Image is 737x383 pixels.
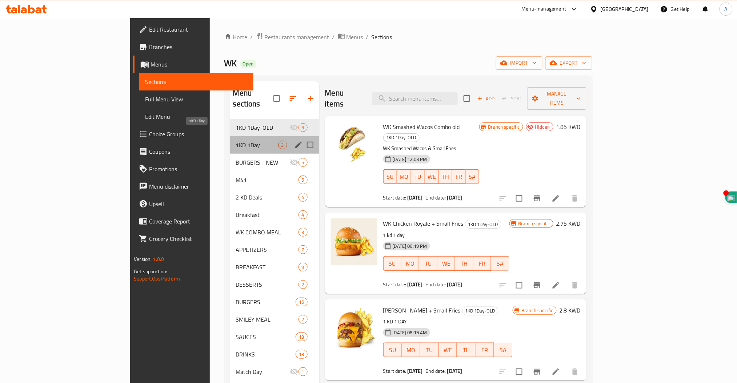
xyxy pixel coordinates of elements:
[149,43,248,51] span: Branches
[383,280,406,289] span: Start date:
[133,143,253,160] a: Coupons
[133,21,253,38] a: Edit Restaurant
[149,165,248,173] span: Promotions
[397,169,411,184] button: MO
[325,88,363,109] h2: Menu items
[299,124,307,131] span: 9
[383,133,420,142] div: 1KD 1Day-OLD
[331,305,377,352] img: WK Pounder + Small Fries
[269,91,284,106] span: Select all sections
[485,124,523,130] span: Branch specific
[133,213,253,230] a: Coverage Report
[491,256,509,271] button: SA
[422,258,434,269] span: TU
[447,280,462,289] b: [DATE]
[460,345,473,355] span: TH
[230,223,319,241] div: WK COMBO MEAL3
[439,343,457,357] button: WE
[462,307,498,315] div: 1KD 1Day-OLD
[236,176,299,184] div: M41
[236,158,290,167] span: BURGERS - NEW
[230,119,319,136] div: 1KD 1Day-OLD9
[139,73,253,90] a: Sections
[133,56,253,73] a: Menus
[236,332,296,341] span: SAUCES
[552,194,560,203] a: Edit menu item
[230,293,319,311] div: BURGERS15
[279,142,287,149] span: 3
[528,277,546,294] button: Branch-specific-item
[407,280,422,289] b: [DATE]
[473,256,491,271] button: FR
[332,33,335,41] li: /
[236,228,299,237] div: WK COMBO MEAL
[299,280,308,289] div: items
[425,366,446,376] span: End date:
[404,258,416,269] span: MO
[442,172,449,182] span: TH
[447,193,462,202] b: [DATE]
[455,172,463,182] span: FR
[284,90,302,107] span: Sort sections
[299,176,308,184] div: items
[469,172,476,182] span: SA
[230,136,319,154] div: 1KD 1Day3edit
[442,345,454,355] span: WE
[236,263,299,271] span: BREAKFAST
[419,256,437,271] button: TU
[230,276,319,293] div: DESSERTS2
[556,122,581,132] h6: 1.85 KWD
[407,366,422,376] b: [DATE]
[457,343,476,357] button: TH
[299,228,308,237] div: items
[466,169,479,184] button: SA
[153,254,164,264] span: 1.0.0
[420,343,439,357] button: TU
[293,140,304,150] button: edit
[133,38,253,56] a: Branches
[447,366,462,376] b: [DATE]
[383,218,464,229] span: WK Chicken Royale + Small Fries
[139,90,253,108] a: Full Menu View
[383,144,479,153] p: WK Smashed Wacos & Small Fries
[302,90,319,107] button: Add section
[552,367,560,376] a: Edit menu item
[236,298,296,306] span: BURGERS
[236,367,290,376] span: Match Day
[236,123,290,132] span: 1KD 1Day-OLD
[145,77,248,86] span: Sections
[452,169,466,184] button: FR
[494,343,513,357] button: SA
[532,124,553,130] span: Hidden
[552,281,560,290] a: Edit menu item
[299,246,307,253] span: 7
[133,178,253,195] a: Menu disclaimer
[230,241,319,258] div: APPETIZERS7
[224,32,592,42] nav: breadcrumb
[533,89,581,108] span: Manage items
[512,191,527,206] span: Select to update
[383,121,460,132] span: WK Smashed Wacos Combo old
[425,169,439,184] button: WE
[149,182,248,191] span: Menu disclaimer
[338,32,363,42] a: Menus
[296,299,307,306] span: 15
[133,195,253,213] a: Upsell
[459,91,474,106] span: Select section
[390,329,430,336] span: [DATE] 08:19 AM
[230,258,319,276] div: BREAKFAST9
[230,206,319,223] div: Breakfast4
[230,328,319,346] div: SAUCES13
[133,230,253,247] a: Grocery Checklist
[566,277,584,294] button: delete
[133,160,253,178] a: Promotions
[476,343,494,357] button: FR
[512,278,527,293] span: Select to update
[425,193,446,202] span: End date:
[296,298,307,306] div: items
[256,32,329,42] a: Restaurants management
